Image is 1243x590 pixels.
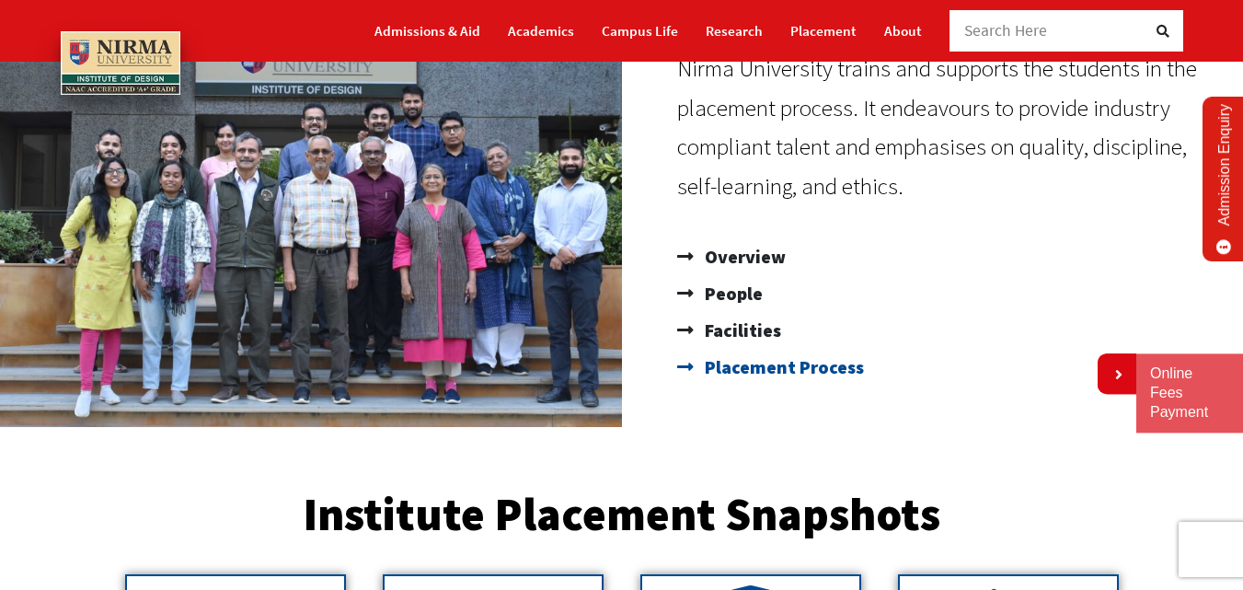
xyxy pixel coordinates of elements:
[964,20,1048,40] span: Search Here
[884,15,922,47] a: About
[700,275,763,312] span: People
[61,31,180,95] img: main_logo
[706,15,763,47] a: Research
[508,15,574,47] a: Academics
[677,312,1226,349] a: Facilities
[107,492,1137,538] h2: Institute Placement Snapshots
[677,349,1226,386] a: Placement Process
[700,349,864,386] span: Placement Process
[700,312,781,349] span: Facilities
[700,238,786,275] span: Overview
[677,49,1226,205] p: Nirma University trains and supports the students in the placement process. It endeavours to prov...
[677,275,1226,312] a: People
[1150,364,1229,422] a: Online Fees Payment
[677,238,1226,275] a: Overview
[790,15,857,47] a: Placement
[602,15,678,47] a: Campus Life
[374,15,480,47] a: Admissions & Aid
